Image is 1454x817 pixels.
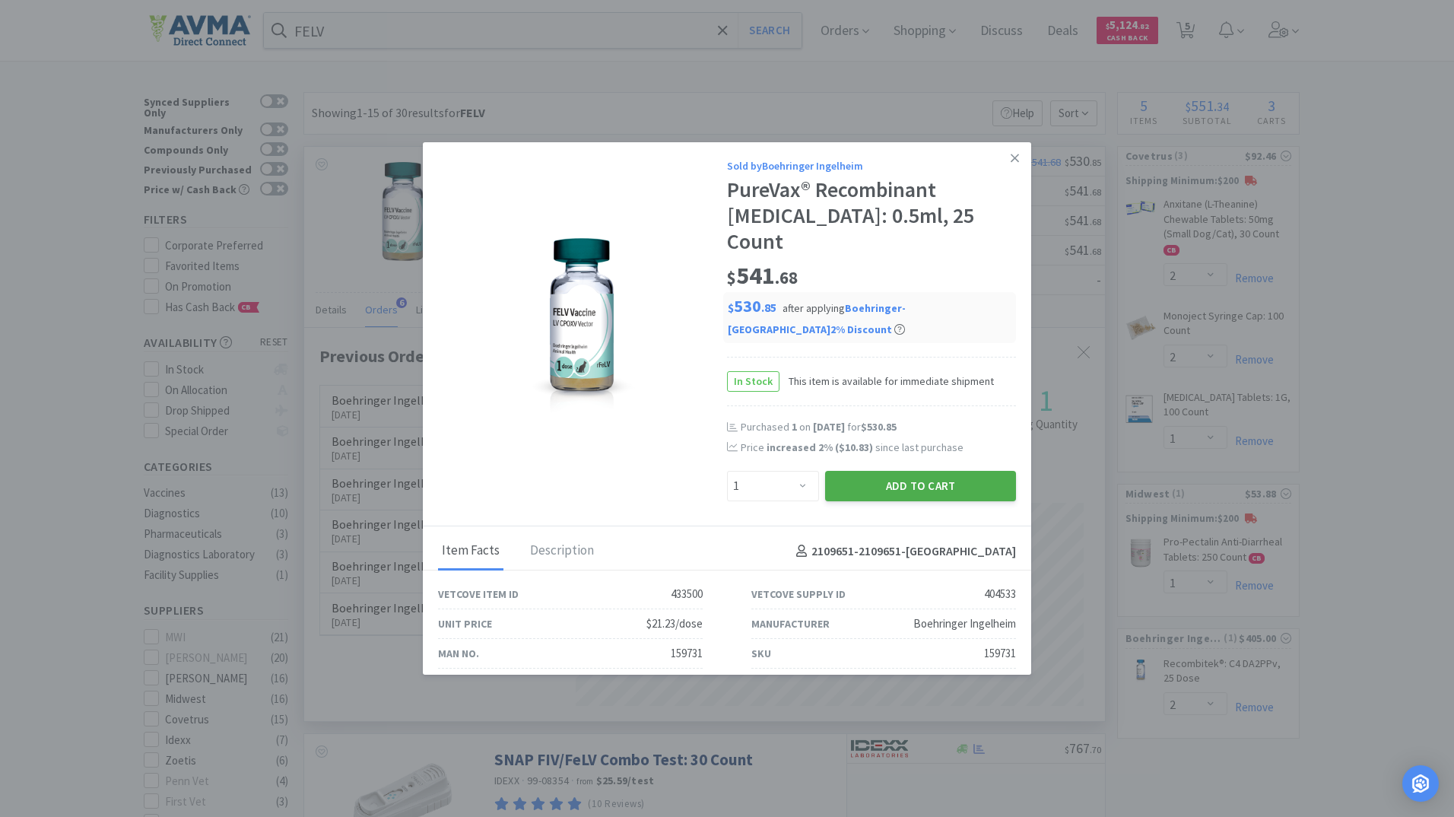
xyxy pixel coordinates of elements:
div: $541.68 [982,674,1016,692]
div: Price since last purchase [741,439,1016,456]
span: 541 [727,260,798,291]
div: 404533 [984,585,1016,603]
div: Purchased on for [741,420,1016,435]
div: Vetcove Item ID [438,586,519,602]
div: $21.23/dose [646,615,703,633]
span: [DATE] [813,420,845,434]
div: PureVax® Recombinant [MEDICAL_DATA]: 0.5ml, 25 Count [727,177,1016,254]
div: SKU [751,645,771,662]
span: $ [728,300,734,315]
div: Unit of Measure [438,675,525,691]
div: 433500 [671,585,703,603]
span: $ [727,267,736,288]
span: after applying [728,301,906,337]
div: 159731 [984,644,1016,663]
div: Open Intercom Messenger [1402,765,1439,802]
img: 178e9660b01543d4b7a390e74d4fd212_404533.png [468,238,697,421]
div: 159731 [671,644,703,663]
span: 1 [792,420,797,434]
div: Vetcove Supply ID [751,586,846,602]
div: Boehringer Ingelheim [913,615,1016,633]
span: . 85 [761,300,776,315]
span: 530 [728,295,776,316]
span: In Stock [728,372,779,391]
div: List Price [751,675,803,691]
button: Add to Cart [825,471,1016,501]
div: Description [526,532,598,571]
div: Unit Price [438,615,492,632]
div: Manufacturer [751,615,830,632]
div: Man No. [438,645,479,662]
div: Sold by Boehringer Ingelheim [727,157,1016,174]
span: increased 2 % ( ) [767,440,873,454]
span: This item is available for immediate shipment [779,373,994,389]
span: $530.85 [861,420,897,434]
span: $10.83 [839,440,869,454]
div: Item Facts [438,532,503,571]
h4: 2109651-2109651 - [GEOGRAPHIC_DATA] [790,542,1016,561]
div: TRY [684,674,703,692]
span: . 68 [775,267,798,288]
